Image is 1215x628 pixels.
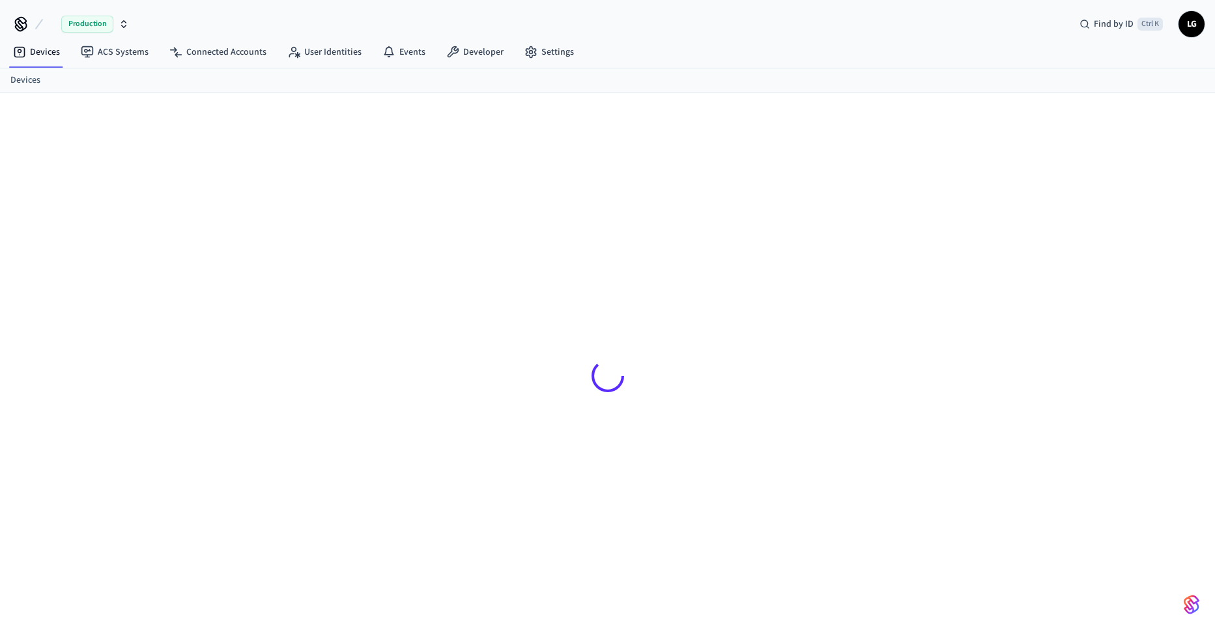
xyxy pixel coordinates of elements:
a: Devices [10,74,40,87]
a: Developer [436,40,514,64]
a: Connected Accounts [159,40,277,64]
span: Ctrl K [1137,18,1163,31]
img: SeamLogoGradient.69752ec5.svg [1184,594,1199,615]
a: User Identities [277,40,372,64]
a: Settings [514,40,584,64]
button: LG [1179,11,1205,37]
a: Events [372,40,436,64]
a: ACS Systems [70,40,159,64]
div: Find by IDCtrl K [1069,12,1173,36]
span: Production [61,16,113,33]
a: Devices [3,40,70,64]
span: LG [1180,12,1203,36]
span: Find by ID [1094,18,1134,31]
